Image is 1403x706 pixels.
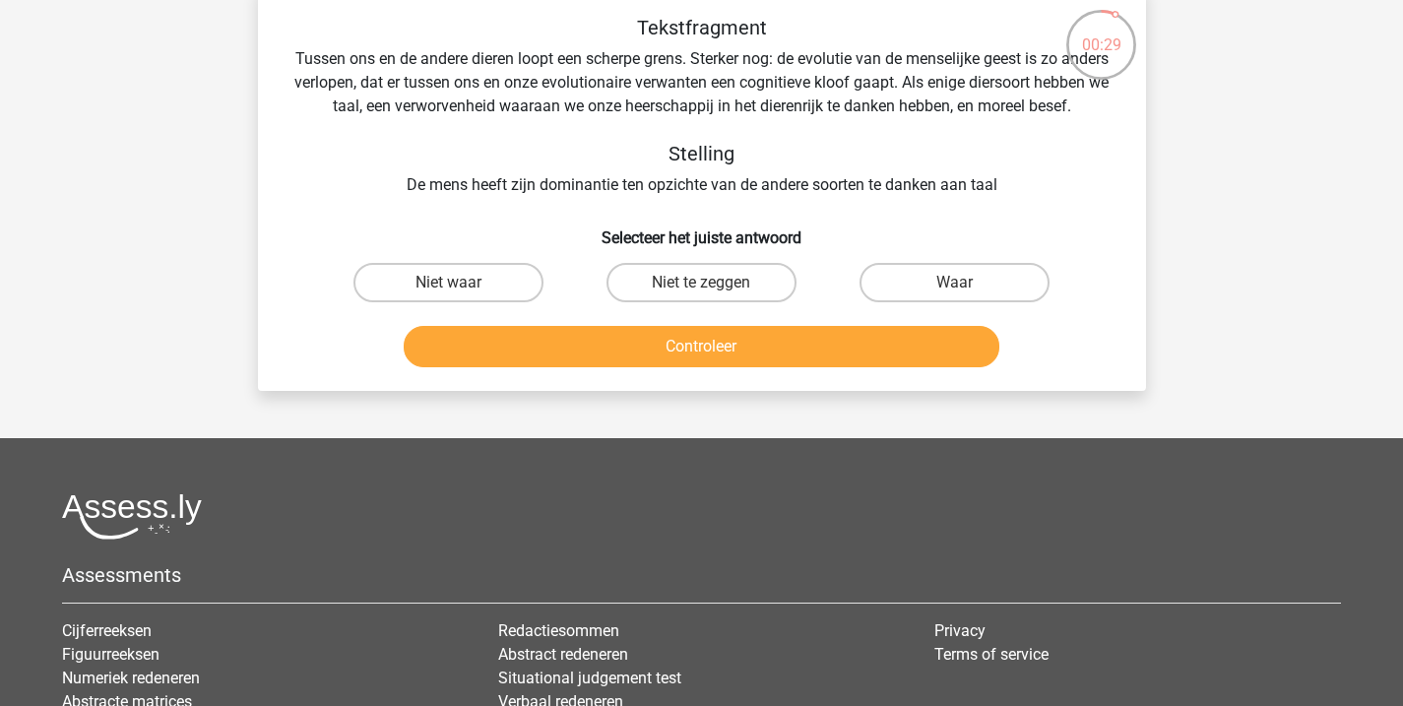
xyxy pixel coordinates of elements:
a: Redactiesommen [498,621,619,640]
label: Waar [860,263,1050,302]
a: Abstract redeneren [498,645,628,664]
a: Terms of service [934,645,1049,664]
h5: Assessments [62,563,1341,587]
h5: Stelling [289,142,1115,165]
h5: Tekstfragment [289,16,1115,39]
div: 00:29 [1064,8,1138,57]
a: Figuurreeksen [62,645,159,664]
img: Assessly logo [62,493,202,540]
a: Cijferreeksen [62,621,152,640]
label: Niet waar [353,263,543,302]
a: Privacy [934,621,986,640]
div: Tussen ons en de andere dieren loopt een scherpe grens. Sterker nog: de evolutie van de menselijk... [289,16,1115,197]
button: Controleer [404,326,999,367]
h6: Selecteer het juiste antwoord [289,213,1115,247]
label: Niet te zeggen [606,263,797,302]
a: Situational judgement test [498,669,681,687]
a: Numeriek redeneren [62,669,200,687]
